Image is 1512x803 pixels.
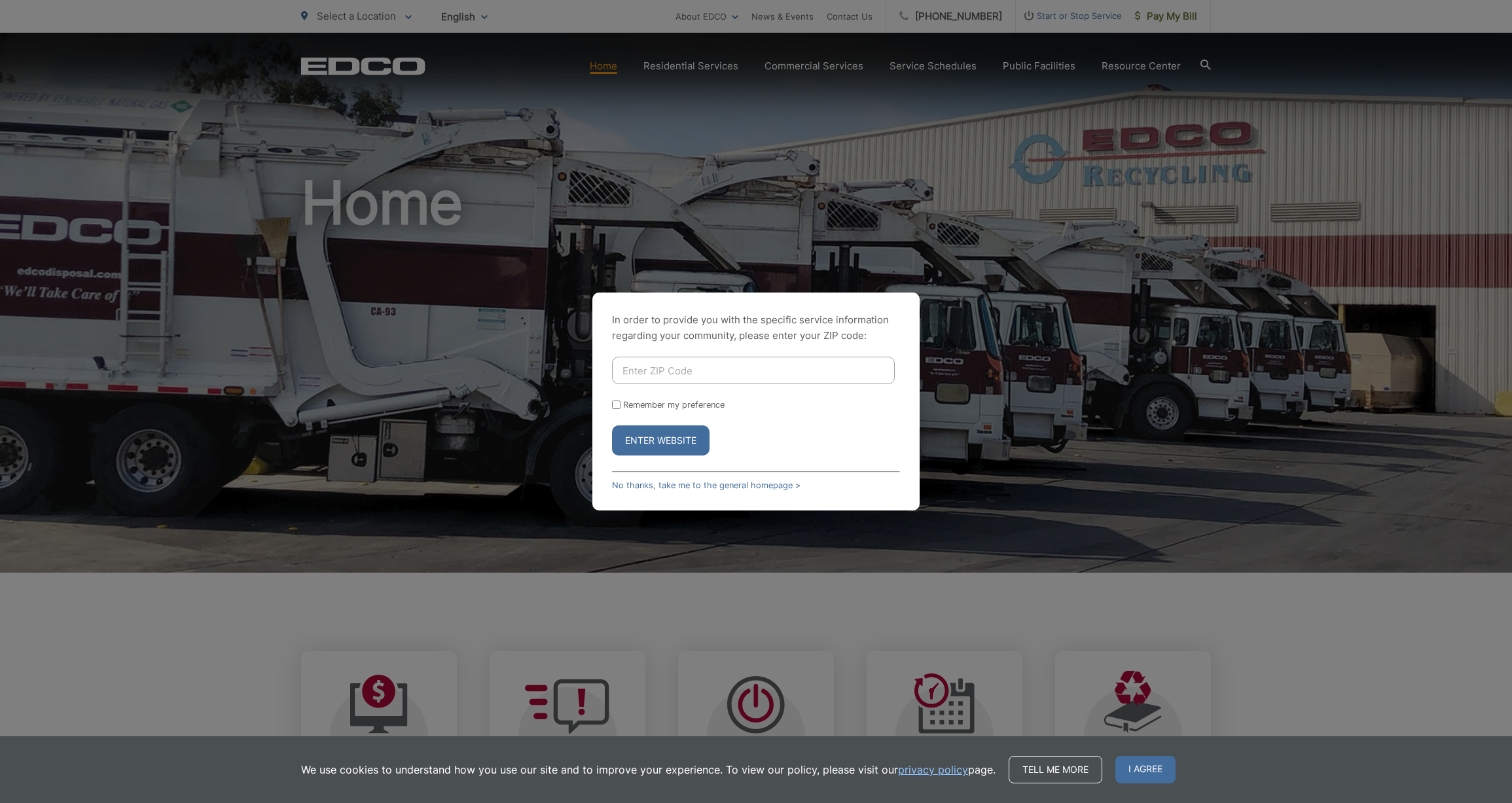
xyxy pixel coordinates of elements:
[301,762,996,777] p: We use cookies to understand how you use our site and to improve your experience. To view our pol...
[612,312,900,344] p: In order to provide you with the specific service information regarding your community, please en...
[1009,756,1102,783] a: Tell me more
[612,357,895,384] input: Enter ZIP Code
[623,400,725,410] label: Remember my preference
[612,480,801,490] a: No thanks, take me to the general homepage >
[1115,756,1176,783] span: I agree
[612,425,710,455] button: Enter Website
[898,762,968,777] a: privacy policy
